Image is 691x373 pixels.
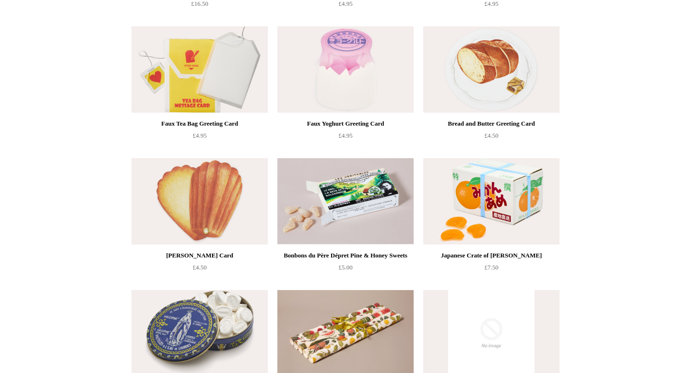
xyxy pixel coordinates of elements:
[131,118,268,157] a: Faux Tea Bag Greeting Card £4.95
[131,158,268,245] img: Madeleine Greeting Card
[131,26,268,113] a: Faux Tea Bag Greeting Card Faux Tea Bag Greeting Card
[131,26,268,113] img: Faux Tea Bag Greeting Card
[426,250,557,261] div: Japanese Crate of [PERSON_NAME]
[426,118,557,129] div: Bread and Butter Greeting Card
[423,250,560,289] a: Japanese Crate of [PERSON_NAME] £7.50
[484,264,498,271] span: £7.50
[192,132,206,139] span: £4.95
[277,26,414,113] img: Faux Yoghurt Greeting Card
[131,158,268,245] a: Madeleine Greeting Card Madeleine Greeting Card
[277,26,414,113] a: Faux Yoghurt Greeting Card Faux Yoghurt Greeting Card
[423,26,560,113] a: Bread and Butter Greeting Card Bread and Butter Greeting Card
[277,250,414,289] a: Bonbons du Père Dépret Pine & Honey Sweets £5.00
[134,250,265,261] div: [PERSON_NAME] Card
[277,158,414,245] img: Bonbons du Père Dépret Pine & Honey Sweets
[338,264,352,271] span: £5.00
[423,158,560,245] a: Japanese Crate of Clementine Sweets Japanese Crate of Clementine Sweets
[280,118,411,129] div: Faux Yoghurt Greeting Card
[131,250,268,289] a: [PERSON_NAME] Card £4.50
[134,118,265,129] div: Faux Tea Bag Greeting Card
[280,250,411,261] div: Bonbons du Père Dépret Pine & Honey Sweets
[423,118,560,157] a: Bread and Butter Greeting Card £4.50
[277,118,414,157] a: Faux Yoghurt Greeting Card £4.95
[338,132,352,139] span: £4.95
[192,264,206,271] span: £4.50
[423,158,560,245] img: Japanese Crate of Clementine Sweets
[423,26,560,113] img: Bread and Butter Greeting Card
[484,132,498,139] span: £4.50
[277,158,414,245] a: Bonbons du Père Dépret Pine & Honey Sweets Bonbons du Père Dépret Pine & Honey Sweets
